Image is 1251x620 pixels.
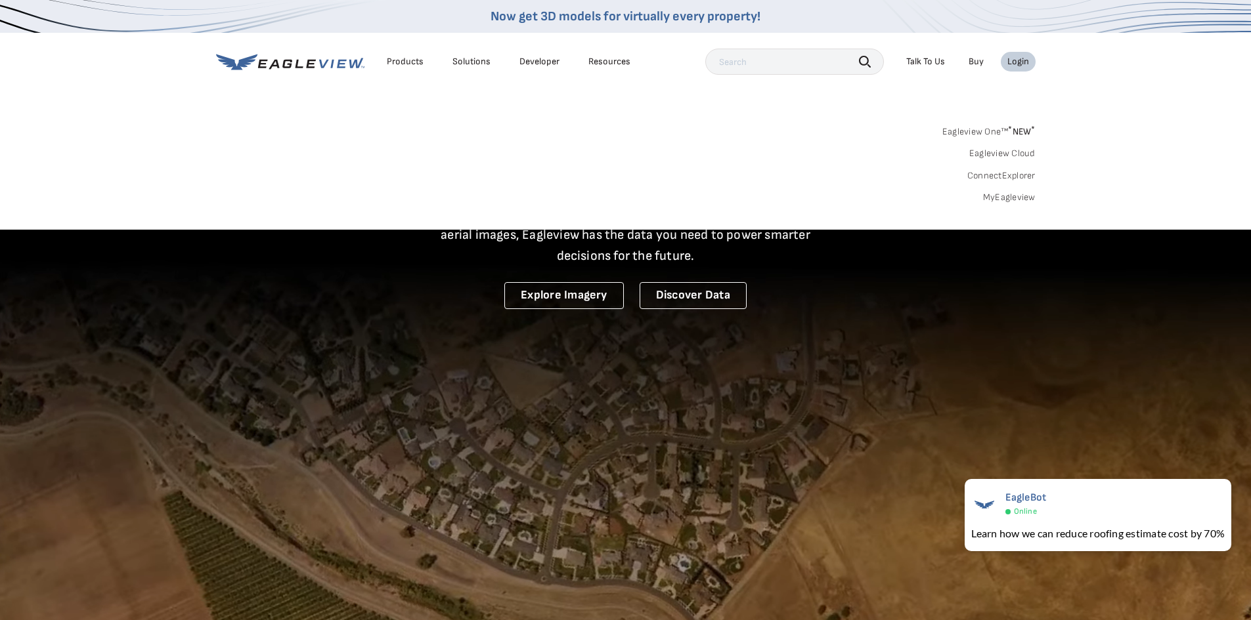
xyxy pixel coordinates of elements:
a: Buy [969,56,984,68]
a: MyEagleview [983,192,1036,203]
a: Eagleview One™*NEW* [942,122,1036,137]
input: Search [705,49,884,75]
div: Resources [588,56,630,68]
div: Products [387,56,424,68]
a: Now get 3D models for virtually every property! [491,9,760,24]
a: Discover Data [640,282,747,309]
p: A new era starts here. Built on more than 3.5 billion high-resolution aerial images, Eagleview ha... [425,203,827,266]
div: Solutions [452,56,491,68]
a: Explore Imagery [504,282,624,309]
span: Online [1014,506,1037,516]
a: Developer [519,56,560,68]
a: ConnectExplorer [967,170,1036,182]
span: EagleBot [1005,491,1047,504]
span: NEW [1008,126,1035,137]
a: Eagleview Cloud [969,148,1036,159]
img: EagleBot [971,491,998,518]
div: Login [1007,56,1029,68]
div: Talk To Us [906,56,945,68]
div: Learn how we can reduce roofing estimate cost by 70% [971,526,1225,541]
